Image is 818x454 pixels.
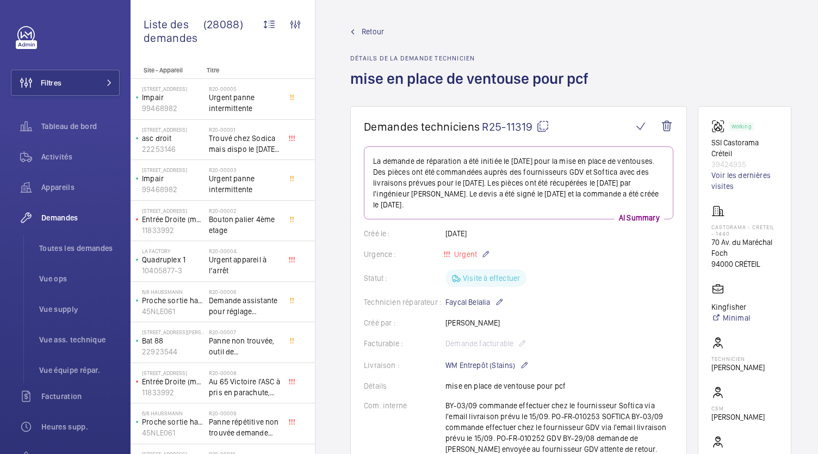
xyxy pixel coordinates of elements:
p: 11833992 [142,225,205,236]
p: Technicien [711,355,765,362]
p: SSI Castorama Créteil [711,137,778,159]
span: Toutes les demandes [39,243,120,254]
span: Panne répétitive non trouvée demande assistance expert technique [209,416,281,438]
p: Proche sortie hall Pelletier [142,416,205,427]
h1: mise en place de ventouse pour pcf [350,69,595,106]
p: 99468982 [142,103,205,114]
p: AI Summary [615,212,664,223]
p: La Factory [142,248,205,254]
span: Bouton palier 4ème etage [209,214,281,236]
p: asc droit [142,133,205,144]
h2: R20-00004 [209,248,281,254]
span: Panne non trouvée, outil de déverouillouge impératif pour le diagnostic [209,335,281,357]
p: 10405877-3 [142,265,205,276]
span: Heures supp. [41,421,120,432]
span: Urgent appareil à l’arrêt [209,254,281,276]
p: [STREET_ADDRESS] [142,85,205,92]
span: Au 65 Victoire l'ASC à pris en parachute, toutes les sécu coupé, il est au 3 ème, asc sans machin... [209,376,281,398]
p: [STREET_ADDRESS][PERSON_NAME] [142,329,205,335]
span: Trouvé chez Sodica mais dispo le [DATE] [URL][DOMAIN_NAME] [209,133,281,155]
p: Castorama - CRETEIL - 1440 [711,224,778,237]
p: Bat 88 [142,335,205,346]
p: [PERSON_NAME] [711,412,765,422]
h2: R20-00008 [209,370,281,376]
h2: R20-00007 [209,329,281,335]
p: Entrée Droite (monte-charge) [142,376,205,387]
p: [PERSON_NAME] [711,362,765,373]
p: 6/8 Haussmann [142,410,205,416]
p: [STREET_ADDRESS] [142,167,205,173]
span: Appareils [41,182,120,193]
p: Kingfisher [711,302,750,312]
p: [STREET_ADDRESS] [142,207,205,214]
span: Demandes [41,212,120,223]
span: R25-11319 [482,120,549,133]
span: Urgent panne intermittente [209,92,281,114]
span: Facturation [41,391,120,402]
span: Vue ops [39,273,120,284]
span: Liste des demandes [144,17,203,45]
p: 45NLE061 [142,427,205,438]
button: Filtres [11,70,120,96]
span: Activités [41,151,120,162]
p: 11833992 [142,387,205,398]
h2: R20-00005 [209,85,281,92]
p: Titre [207,66,278,74]
p: Quadruplex 1 [142,254,205,265]
p: WM Entrepôt (Stains) [445,359,529,372]
p: Impair [142,173,205,184]
a: Voir les dernières visites [711,170,778,192]
p: Faycal Belalia [445,296,504,309]
p: [STREET_ADDRESS] [142,126,205,133]
p: 22923544 [142,346,205,357]
span: Vue ass. technique [39,334,120,345]
img: fire_alarm.svg [711,120,729,133]
p: [STREET_ADDRESS] [142,370,205,376]
span: Demande assistante pour réglage d'opérateurs porte cabine double accès [209,295,281,317]
p: CSM [711,405,765,412]
h2: R20-00001 [209,126,281,133]
p: Impair [142,92,205,103]
p: 70 Av. du Maréchal Foch [711,237,778,259]
span: Urgent [452,250,477,259]
span: Retour [362,26,384,37]
span: Filtres [41,77,61,88]
p: 99468982 [142,184,205,195]
p: 39424935 [711,159,778,170]
p: 94000 CRÉTEIL [711,259,778,269]
p: 22253146 [142,144,205,155]
h2: R20-00009 [209,410,281,416]
span: Tableau de bord [41,121,120,132]
p: La demande de réparation a été initiée le [DATE] pour la mise en place de ventouses. Des pièces o... [373,156,664,210]
span: Vue équipe répar. [39,365,120,376]
span: Vue supply [39,304,120,315]
p: 45NLE061 [142,306,205,317]
h2: R20-00006 [209,289,281,295]
p: Site - Appareil [131,66,202,74]
span: Urgent panne intermittente [209,173,281,195]
span: Demandes techniciens [364,120,480,133]
p: Proche sortie hall Pelletier [142,295,205,306]
p: Working [732,125,751,128]
h2: R20-00003 [209,167,281,173]
a: Minimal [711,312,750,323]
h2: Détails de la demande technicien [350,54,595,62]
h2: R20-00002 [209,207,281,214]
p: 6/8 Haussmann [142,289,205,295]
p: Entrée Droite (monte-charge) [142,214,205,225]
